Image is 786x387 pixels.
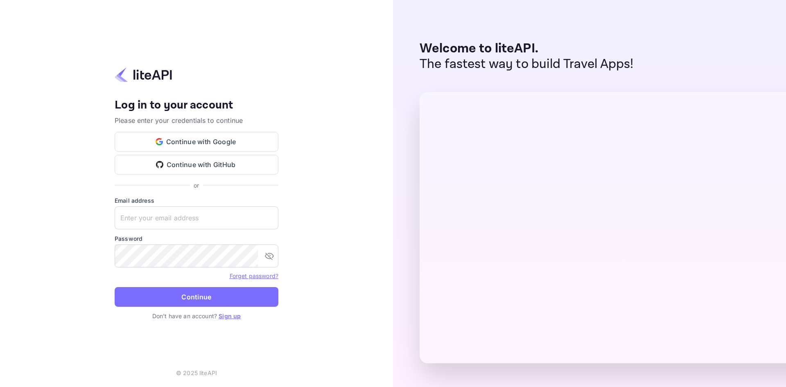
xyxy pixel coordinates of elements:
button: Continue [115,287,278,307]
input: Enter your email address [115,206,278,229]
p: or [194,181,199,190]
p: Welcome to liteAPI. [420,41,634,57]
button: Continue with GitHub [115,155,278,174]
a: Sign up [219,312,241,319]
a: Forget password? [230,272,278,280]
button: Continue with Google [115,132,278,152]
img: liteapi [115,67,172,83]
button: toggle password visibility [261,248,278,264]
label: Email address [115,196,278,205]
a: Forget password? [230,272,278,279]
p: The fastest way to build Travel Apps! [420,57,634,72]
p: Please enter your credentials to continue [115,115,278,125]
label: Password [115,234,278,243]
p: © 2025 liteAPI [176,369,217,377]
p: Don't have an account? [115,312,278,320]
h4: Log in to your account [115,98,278,113]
